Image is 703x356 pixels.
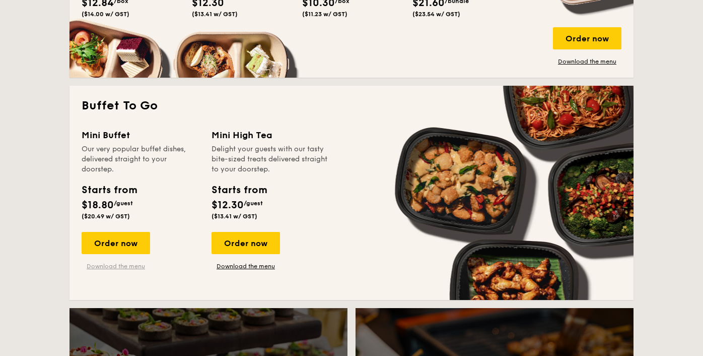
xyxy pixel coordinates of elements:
[82,199,114,211] span: $18.80
[553,27,621,49] div: Order now
[412,11,460,18] span: ($23.54 w/ GST)
[212,262,280,270] a: Download the menu
[192,11,238,18] span: ($13.41 w/ GST)
[553,57,621,66] a: Download the menu
[212,199,244,211] span: $12.30
[82,183,136,198] div: Starts from
[82,98,621,114] h2: Buffet To Go
[82,213,130,220] span: ($20.49 w/ GST)
[302,11,347,18] span: ($11.23 w/ GST)
[212,213,257,220] span: ($13.41 w/ GST)
[212,144,329,174] div: Delight your guests with our tasty bite-sized treats delivered straight to your doorstep.
[82,144,199,174] div: Our very popular buffet dishes, delivered straight to your doorstep.
[82,232,150,254] div: Order now
[212,232,280,254] div: Order now
[82,11,129,18] span: ($14.00 w/ GST)
[82,262,150,270] a: Download the menu
[212,128,329,142] div: Mini High Tea
[212,183,266,198] div: Starts from
[244,200,263,207] span: /guest
[82,128,199,142] div: Mini Buffet
[114,200,133,207] span: /guest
